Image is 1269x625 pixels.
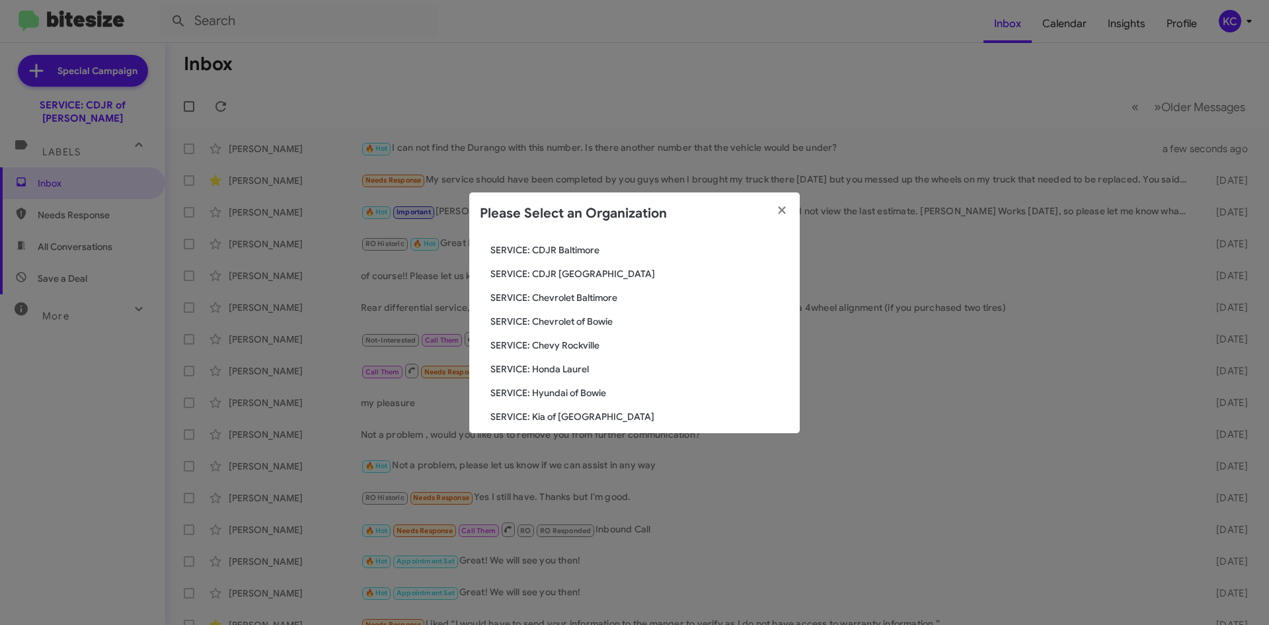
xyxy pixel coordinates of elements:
span: SERVICE: Kia of [GEOGRAPHIC_DATA] [490,410,789,423]
span: SERVICE: CDJR Baltimore [490,243,789,257]
span: SERVICE: Chevy Rockville [490,339,789,352]
span: SERVICE: Hyundai of Bowie [490,386,789,399]
span: SERVICE: Chevrolet of Bowie [490,315,789,328]
span: SERVICE: Chevrolet Baltimore [490,291,789,304]
span: SERVICE: CDJR [GEOGRAPHIC_DATA] [490,267,789,280]
h2: Please Select an Organization [480,203,667,224]
span: SERVICE: Honda Laurel [490,362,789,376]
